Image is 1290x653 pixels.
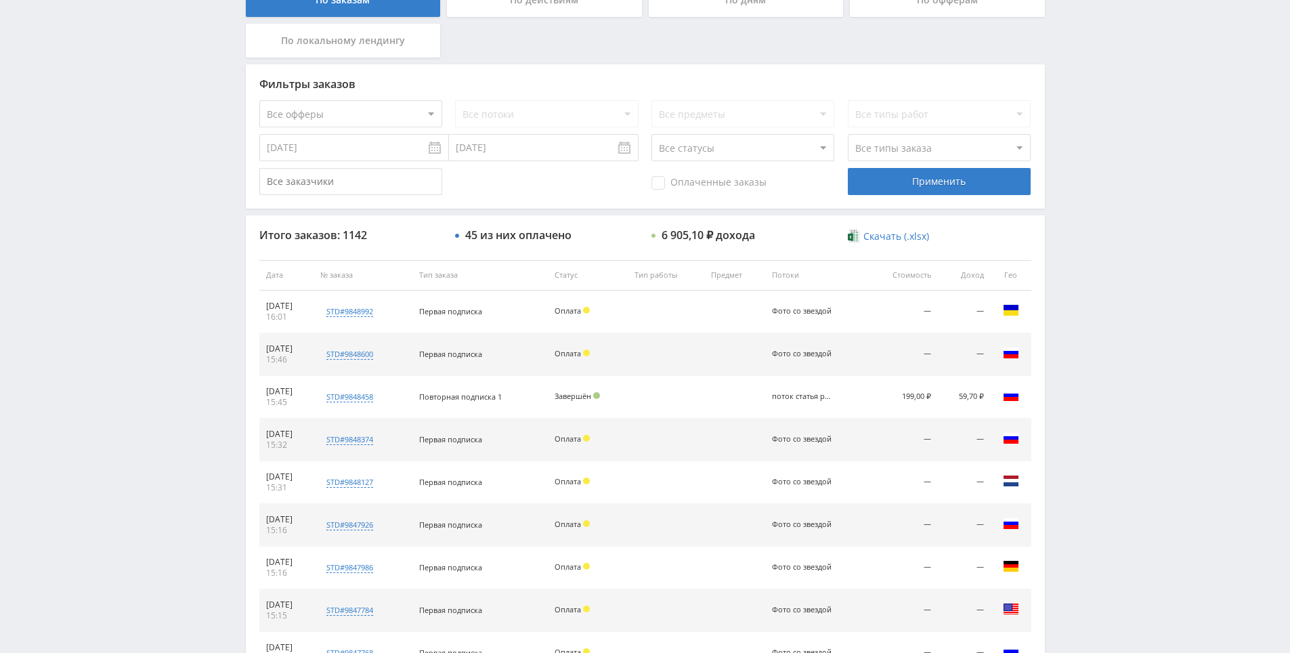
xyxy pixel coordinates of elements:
span: Оплата [555,519,581,529]
td: — [938,461,991,504]
td: — [938,291,991,333]
div: std#9848127 [326,477,373,488]
div: [DATE] [266,471,307,482]
span: Оплата [555,476,581,486]
div: [DATE] [266,343,307,354]
span: Первая подписка [419,605,482,615]
img: rus.png [1003,345,1019,361]
a: Скачать (.xlsx) [848,230,929,243]
div: std#9848600 [326,349,373,360]
div: 15:31 [266,482,307,493]
span: Холд [583,563,590,570]
td: — [938,419,991,461]
div: 15:32 [266,440,307,450]
td: — [867,589,938,632]
div: 15:16 [266,525,307,536]
span: Холд [583,606,590,612]
td: — [867,547,938,589]
span: Оплата [555,434,581,444]
span: Холд [583,307,590,314]
td: 199,00 ₽ [867,376,938,419]
span: Холд [583,478,590,484]
div: std#9848992 [326,306,373,317]
td: — [938,589,991,632]
div: 15:45 [266,397,307,408]
span: Скачать (.xlsx) [863,231,929,242]
img: deu.png [1003,558,1019,574]
div: [DATE] [266,301,307,312]
div: [DATE] [266,514,307,525]
td: 59,70 ₽ [938,376,991,419]
div: [DATE] [266,599,307,610]
td: — [938,504,991,547]
div: [DATE] [266,642,307,653]
span: Первая подписка [419,434,482,444]
div: 6 905,10 ₽ дохода [662,229,755,241]
th: Тип работы [628,260,704,291]
span: Завершён [555,391,591,401]
span: Первая подписка [419,562,482,572]
img: ukr.png [1003,302,1019,318]
td: — [867,291,938,333]
img: xlsx [848,229,859,243]
span: Холд [583,350,590,356]
div: Фото со звездой [772,563,833,572]
th: Статус [548,260,628,291]
div: [DATE] [266,557,307,568]
span: Первая подписка [419,306,482,316]
span: Первая подписка [419,520,482,530]
div: Фото со звездой [772,307,833,316]
img: rus.png [1003,430,1019,446]
th: № заказа [314,260,412,291]
th: Потоки [765,260,867,291]
td: — [867,504,938,547]
th: Гео [991,260,1031,291]
span: Подтвержден [593,392,600,399]
span: Оплата [555,348,581,358]
div: std#9848374 [326,434,373,445]
img: usa.png [1003,601,1019,617]
img: rus.png [1003,387,1019,404]
div: Итого заказов: 1142 [259,229,442,241]
div: std#9847986 [326,562,373,573]
span: Оплата [555,562,581,572]
div: поток статья рерайт [772,392,833,401]
td: — [867,419,938,461]
span: Оплата [555,306,581,316]
div: std#9848458 [326,392,373,402]
th: Доход [938,260,991,291]
td: — [867,461,938,504]
div: 15:46 [266,354,307,365]
div: По локальному лендингу [246,24,441,58]
div: Фото со звездой [772,520,833,529]
div: 16:01 [266,312,307,322]
div: 45 из них оплачено [465,229,572,241]
td: — [867,333,938,376]
div: Фото со звездой [772,350,833,358]
div: Применить [848,168,1031,195]
div: Фото со звездой [772,435,833,444]
th: Стоимость [867,260,938,291]
span: Холд [583,435,590,442]
th: Дата [259,260,314,291]
div: Фото со звездой [772,478,833,486]
div: Фото со звездой [772,606,833,614]
span: Первая подписка [419,349,482,359]
div: 15:15 [266,610,307,621]
div: Фильтры заказов [259,78,1031,90]
img: rus.png [1003,515,1019,532]
span: Оплата [555,604,581,614]
span: Первая подписка [419,477,482,487]
div: std#9847926 [326,520,373,530]
div: [DATE] [266,429,307,440]
img: nld.png [1003,473,1019,489]
td: — [938,547,991,589]
th: Предмет [704,260,765,291]
div: std#9847784 [326,605,373,616]
div: 15:16 [266,568,307,578]
th: Тип заказа [412,260,548,291]
span: Холд [583,520,590,527]
span: Повторная подписка 1 [419,392,502,402]
td: — [938,333,991,376]
div: [DATE] [266,386,307,397]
